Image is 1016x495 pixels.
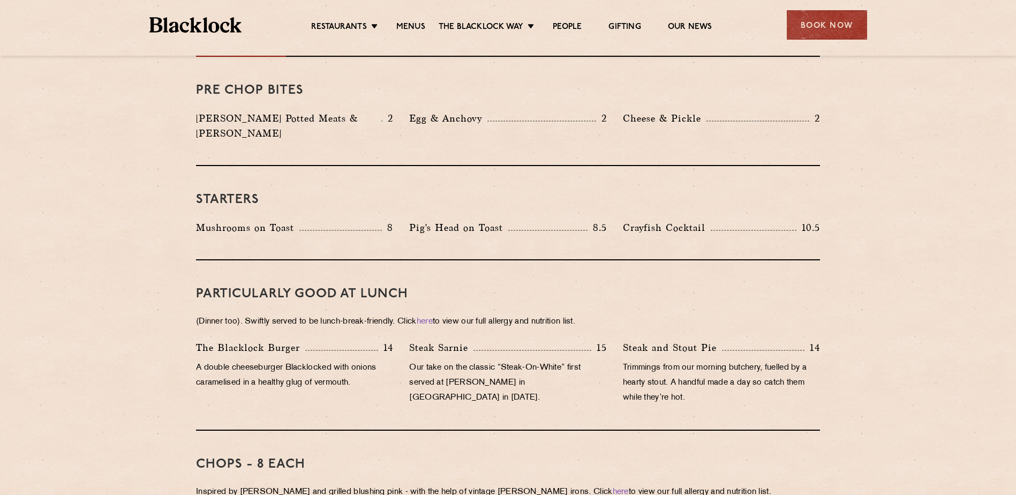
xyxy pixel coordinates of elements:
[588,221,607,235] p: 8.5
[196,340,305,355] p: The Blacklock Burger
[196,361,393,391] p: A double cheeseburger Blacklocked with onions caramelised in a healthy glug of vermouth.
[809,111,820,125] p: 2
[623,361,820,406] p: Trimmings from our morning butchery, fuelled by a hearty stout. A handful made a day so catch the...
[382,221,393,235] p: 8
[623,340,722,355] p: Steak and Stout Pie
[196,111,381,141] p: [PERSON_NAME] Potted Meats & [PERSON_NAME]
[787,10,867,40] div: Book Now
[311,22,367,34] a: Restaurants
[409,361,606,406] p: Our take on the classic “Steak-On-White” first served at [PERSON_NAME] in [GEOGRAPHIC_DATA] in [D...
[596,111,607,125] p: 2
[623,111,706,126] p: Cheese & Pickle
[668,22,712,34] a: Our News
[796,221,820,235] p: 10.5
[439,22,523,34] a: The Blacklock Way
[196,84,820,97] h3: Pre Chop Bites
[378,341,394,355] p: 14
[396,22,425,34] a: Menus
[608,22,641,34] a: Gifting
[196,457,820,471] h3: Chops - 8 each
[382,111,393,125] p: 2
[149,17,242,33] img: BL_Textured_Logo-footer-cropped.svg
[196,287,820,301] h3: PARTICULARLY GOOD AT LUNCH
[409,220,508,235] p: Pig's Head on Toast
[623,220,711,235] p: Crayfish Cocktail
[417,318,433,326] a: here
[196,220,299,235] p: Mushrooms on Toast
[409,340,473,355] p: Steak Sarnie
[409,111,487,126] p: Egg & Anchovy
[591,341,607,355] p: 15
[804,341,820,355] p: 14
[553,22,582,34] a: People
[196,193,820,207] h3: Starters
[196,314,820,329] p: (Dinner too). Swiftly served to be lunch-break-friendly. Click to view our full allergy and nutri...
